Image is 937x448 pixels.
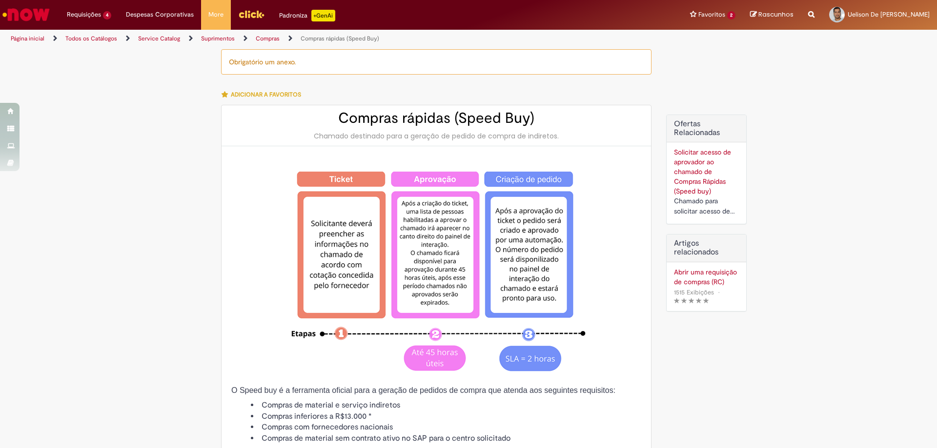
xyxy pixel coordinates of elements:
li: Compras com fornecedores nacionais [251,422,641,433]
span: O Speed buy é a ferramenta oficial para a geração de pedidos de compra que atenda aos seguintes r... [231,386,615,394]
li: Compras de material sem contrato ativo no SAP para o centro solicitado [251,433,641,444]
span: Favoritos [698,10,725,19]
div: Chamado para solicitar acesso de aprovador ao ticket de Speed buy [674,196,739,216]
div: Padroniza [279,10,335,21]
h2: Compras rápidas (Speed Buy) [231,110,641,126]
span: Despesas Corporativas [126,10,194,19]
h2: Ofertas Relacionadas [674,120,739,137]
span: 2 [727,11,735,19]
span: Uelison De [PERSON_NAME] [848,10,930,19]
a: Service Catalog [138,35,180,42]
button: Adicionar a Favoritos [221,84,306,105]
span: More [208,10,224,19]
a: Todos os Catálogos [65,35,117,42]
ul: Trilhas de página [7,30,617,48]
img: click_logo_yellow_360x200.png [238,7,265,21]
a: Página inicial [11,35,44,42]
div: Obrigatório um anexo. [221,49,652,75]
a: Compras [256,35,280,42]
li: Compras de material e serviço indiretos [251,400,641,411]
div: Chamado destinado para a geração de pedido de compra de indiretos. [231,131,641,141]
a: Suprimentos [201,35,235,42]
span: Rascunhos [758,10,794,19]
span: Requisições [67,10,101,19]
span: Adicionar a Favoritos [231,91,301,98]
div: Ofertas Relacionadas [666,115,747,224]
span: 4 [103,11,111,19]
img: ServiceNow [1,5,51,24]
a: Solicitar acesso de aprovador ao chamado de Compras Rápidas (Speed buy) [674,148,731,195]
p: +GenAi [311,10,335,21]
span: • [716,286,722,299]
a: Rascunhos [750,10,794,19]
a: Compras rápidas (Speed Buy) [301,35,379,42]
li: Compras inferiores a R$13.000 * [251,411,641,422]
h3: Artigos relacionados [674,239,739,256]
span: 1515 Exibições [674,288,714,296]
a: Abrir uma requisição de compras (RC) [674,267,739,287]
